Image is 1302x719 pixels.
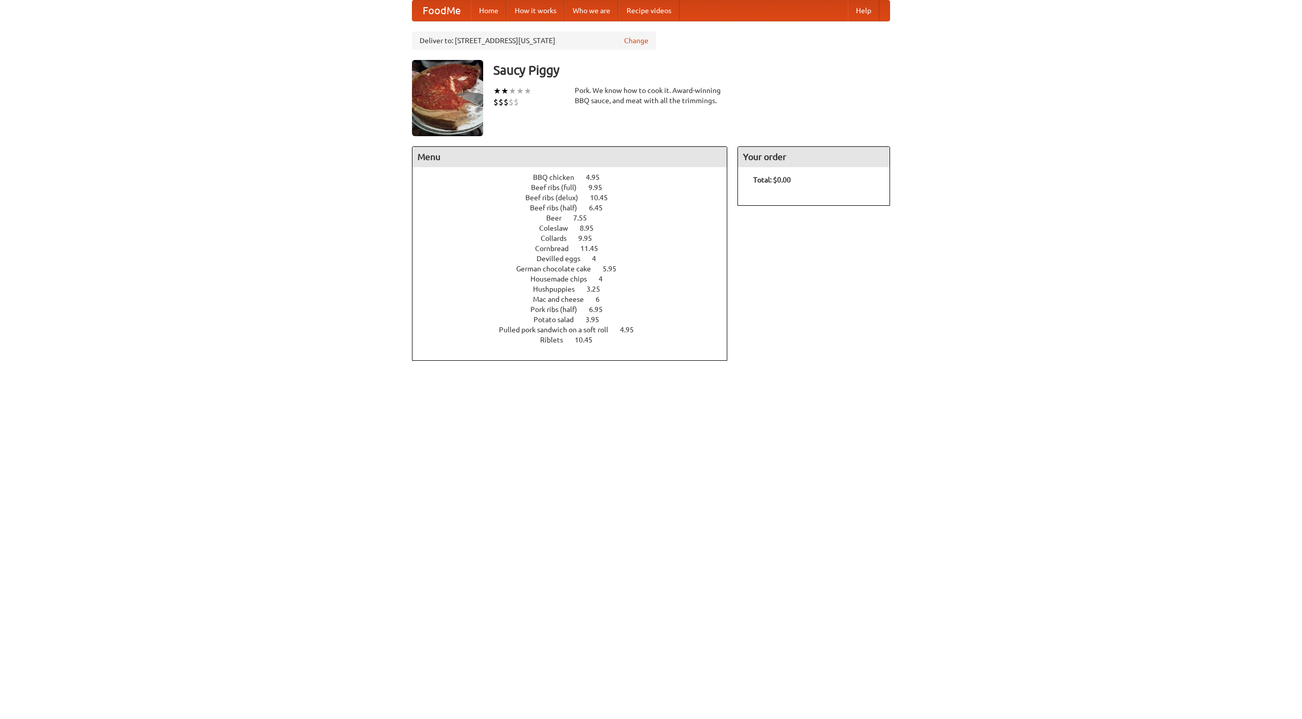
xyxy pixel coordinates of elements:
span: 10.45 [590,194,618,202]
span: Pork ribs (half) [530,305,587,314]
li: $ [498,97,504,108]
a: Recipe videos [618,1,679,21]
span: German chocolate cake [516,265,601,273]
span: 9.95 [578,234,602,242]
a: Coleslaw 8.95 [539,224,612,232]
li: ★ [524,85,531,97]
h3: Saucy Piggy [493,60,890,80]
span: 11.45 [580,244,608,253]
li: ★ [501,85,509,97]
span: 4 [599,275,613,283]
h4: Your order [738,147,890,167]
a: Riblets 10.45 [540,336,611,344]
span: 6.45 [589,204,613,212]
span: 10.45 [575,336,603,344]
span: Pulled pork sandwich on a soft roll [499,326,618,334]
span: 9.95 [588,183,612,192]
a: Potato salad 3.95 [534,316,618,324]
a: Change [624,36,648,46]
span: 4 [592,255,606,263]
a: Who we are [565,1,618,21]
b: Total: $0.00 [753,176,791,184]
span: Beef ribs (full) [531,183,587,192]
a: Beef ribs (full) 9.95 [531,183,621,192]
span: Mac and cheese [533,295,594,303]
span: Hushpuppies [533,285,585,293]
span: Devilled eggs [537,255,590,263]
span: Riblets [540,336,573,344]
span: 4.95 [620,326,644,334]
a: German chocolate cake 5.95 [516,265,635,273]
a: Hushpuppies 3.25 [533,285,619,293]
a: Devilled eggs 4 [537,255,615,263]
span: 3.95 [585,316,609,324]
span: 6.95 [589,305,613,314]
a: Pork ribs (half) 6.95 [530,305,622,314]
a: Cornbread 11.45 [535,244,617,253]
li: $ [504,97,509,108]
span: Beef ribs (half) [530,204,587,212]
a: How it works [507,1,565,21]
span: Coleslaw [539,224,578,232]
span: 8.95 [580,224,604,232]
a: Beef ribs (delux) 10.45 [525,194,627,202]
a: BBQ chicken 4.95 [533,173,618,181]
span: 3.25 [586,285,610,293]
li: $ [514,97,519,108]
span: BBQ chicken [533,173,584,181]
a: Beer 7.55 [546,214,606,222]
span: Housemade chips [530,275,597,283]
span: 4.95 [586,173,610,181]
h4: Menu [412,147,727,167]
a: Home [471,1,507,21]
div: Pork. We know how to cook it. Award-winning BBQ sauce, and meat with all the trimmings. [575,85,727,106]
li: ★ [516,85,524,97]
span: 5.95 [603,265,627,273]
div: Deliver to: [STREET_ADDRESS][US_STATE] [412,32,656,50]
a: Housemade chips 4 [530,275,622,283]
a: Pulled pork sandwich on a soft roll 4.95 [499,326,653,334]
span: Beef ribs (delux) [525,194,588,202]
a: Beef ribs (half) 6.45 [530,204,622,212]
span: Cornbread [535,244,579,253]
span: Collards [541,234,577,242]
a: Collards 9.95 [541,234,611,242]
span: Potato salad [534,316,584,324]
li: $ [493,97,498,108]
li: ★ [493,85,501,97]
span: 6 [596,295,610,303]
li: ★ [509,85,516,97]
a: Help [848,1,879,21]
li: $ [509,97,514,108]
span: 7.55 [573,214,597,222]
img: angular.jpg [412,60,483,136]
a: FoodMe [412,1,471,21]
a: Mac and cheese 6 [533,295,618,303]
span: Beer [546,214,572,222]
